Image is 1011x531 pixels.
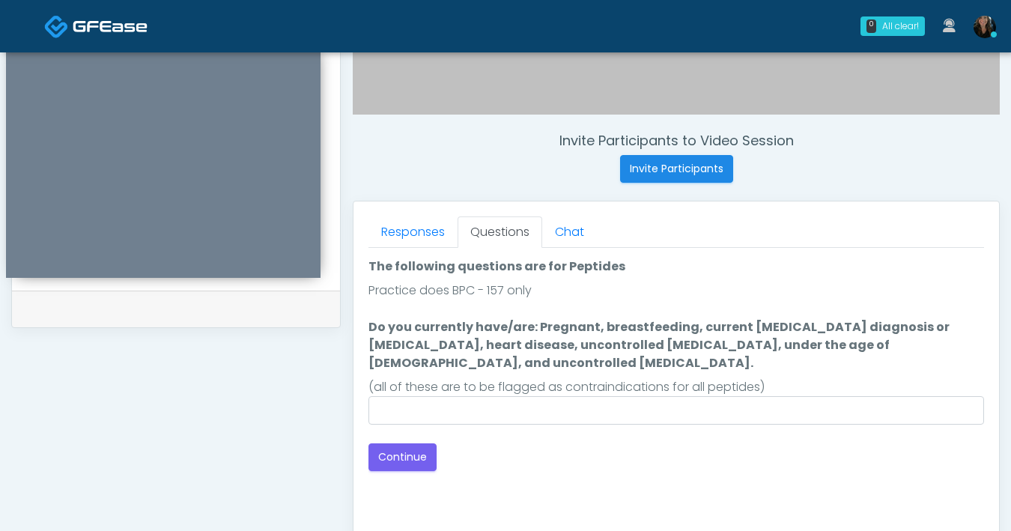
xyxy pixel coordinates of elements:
[368,258,625,276] label: The following questions are for Peptides
[44,1,148,50] a: Docovia
[368,282,984,300] div: Practice does BPC - 157 only
[974,16,996,38] img: Michelle Picione
[882,19,919,33] div: All clear!
[368,378,984,396] div: (all of these are to be flagged as contraindications for all peptides)
[368,318,984,372] label: Do you currently have/are: Pregnant, breastfeeding, current [MEDICAL_DATA] diagnosis or [MEDICAL_...
[44,14,69,39] img: Docovia
[353,133,1000,149] h4: Invite Participants to Video Session
[851,10,934,42] a: 0 All clear!
[620,155,733,183] button: Invite Participants
[368,443,437,471] button: Continue
[866,19,876,33] div: 0
[542,216,597,248] a: Chat
[12,6,57,51] button: Open LiveChat chat widget
[368,216,458,248] a: Responses
[73,19,148,34] img: Docovia
[458,216,542,248] a: Questions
